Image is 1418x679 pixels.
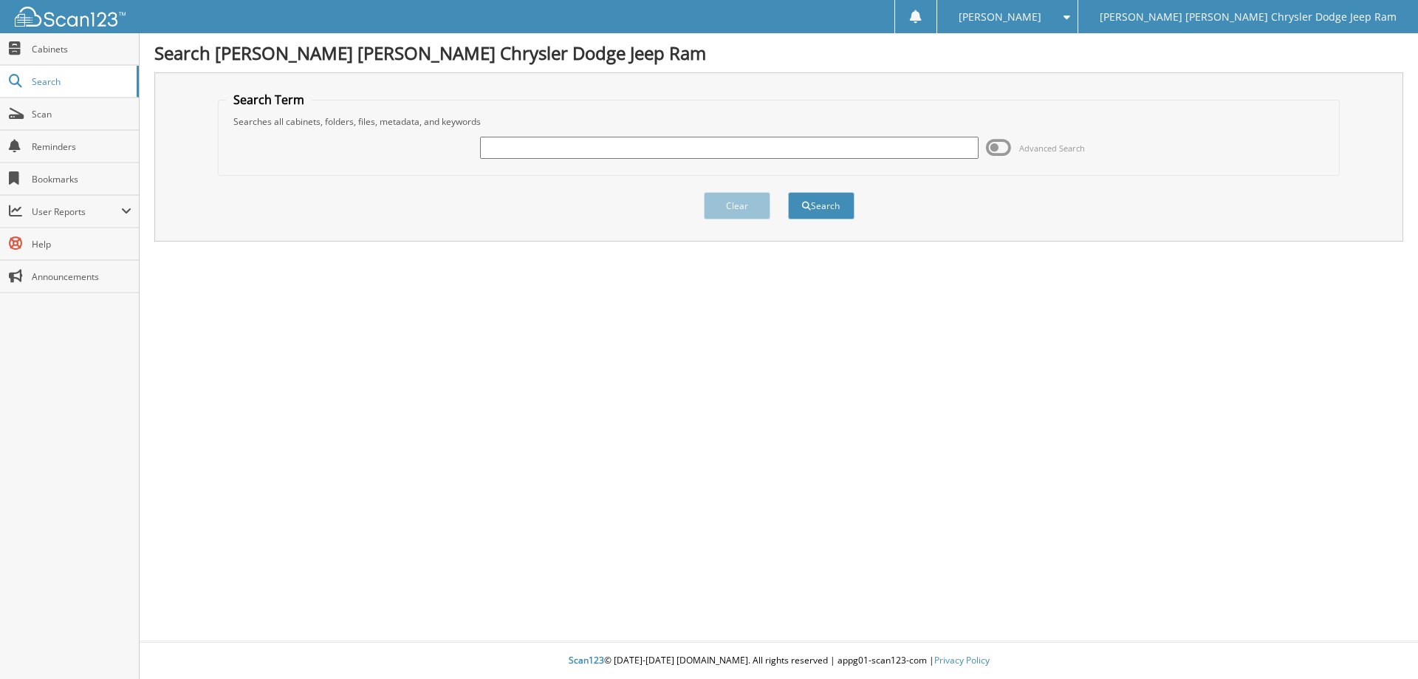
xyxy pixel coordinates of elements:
[32,205,121,218] span: User Reports
[1019,143,1085,154] span: Advanced Search
[32,108,131,120] span: Scan
[788,192,854,219] button: Search
[32,238,131,250] span: Help
[32,43,131,55] span: Cabinets
[32,75,129,88] span: Search
[704,192,770,219] button: Clear
[226,115,1332,128] div: Searches all cabinets, folders, files, metadata, and keywords
[1100,13,1397,21] span: [PERSON_NAME] [PERSON_NAME] Chrysler Dodge Jeep Ram
[959,13,1041,21] span: [PERSON_NAME]
[226,92,312,108] legend: Search Term
[32,173,131,185] span: Bookmarks
[15,7,126,27] img: scan123-logo-white.svg
[154,41,1403,65] h1: Search [PERSON_NAME] [PERSON_NAME] Chrysler Dodge Jeep Ram
[569,654,604,666] span: Scan123
[934,654,990,666] a: Privacy Policy
[32,270,131,283] span: Announcements
[1344,608,1418,679] iframe: Chat Widget
[32,140,131,153] span: Reminders
[140,643,1418,679] div: © [DATE]-[DATE] [DOMAIN_NAME]. All rights reserved | appg01-scan123-com |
